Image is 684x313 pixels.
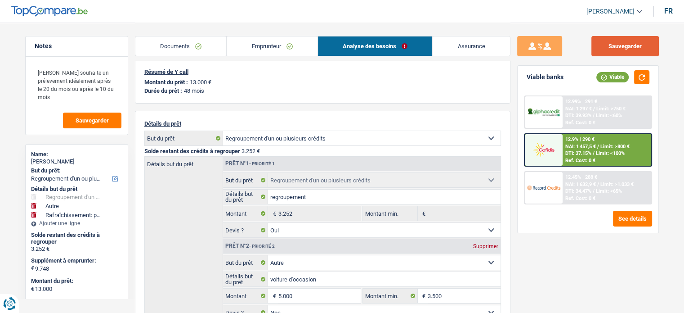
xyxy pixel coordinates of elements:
div: 12.45% | 288 € [565,174,597,180]
label: Montant du prêt: [31,277,121,285]
div: 12.99% | 291 € [565,99,597,104]
span: € [268,289,278,303]
span: / [597,181,599,187]
span: NAI: 1 457,5 € [565,144,596,150]
span: / [593,113,595,118]
div: Solde restant des crédits à regrouper [31,231,122,245]
span: Sauvegarder [76,118,109,123]
a: Analyse des besoins [318,36,433,56]
label: Montant min. [363,289,418,303]
button: See details [613,211,652,227]
span: € [418,289,428,303]
span: Limit: <65% [596,188,622,194]
label: But du prêt [223,173,268,187]
div: fr [664,7,673,15]
label: Montant [223,206,268,221]
label: Détails but du prêt [223,190,268,204]
div: Ref. Cost: 0 € [565,195,595,201]
label: But du prêt: [31,167,121,174]
span: / [597,144,599,150]
a: Documents [135,36,227,56]
div: Ref. Cost: 0 € [565,120,595,126]
img: Cofidis [527,141,560,158]
label: Devis ? [223,223,268,237]
span: / [593,150,595,156]
span: Limit: >1.033 € [600,181,634,187]
label: Détails but du prêt [223,272,268,286]
a: [PERSON_NAME] [579,4,642,19]
span: € [268,206,278,221]
div: Détails but du prêt [31,186,122,193]
p: Durée du prêt : [144,87,182,94]
span: Limit: >800 € [600,144,630,150]
img: TopCompare Logo [11,6,88,17]
div: 3.252 € [31,245,122,253]
label: Montant min. [363,206,418,221]
span: DTI: 34.47% [565,188,591,194]
p: 48 mois [184,87,204,94]
span: Limit: <60% [596,113,622,118]
span: - Priorité 2 [249,244,275,249]
span: € [31,265,34,272]
span: DTI: 37.15% [565,150,591,156]
label: Montant [223,289,268,303]
a: Assurance [433,36,510,56]
span: [PERSON_NAME] [586,8,635,15]
span: Limit: >750 € [596,106,626,112]
label: Supplément à emprunter: [31,257,121,264]
span: / [593,106,595,112]
div: Prêt n°2 [223,243,277,249]
p: Résumé de Y call [144,68,501,75]
div: [PERSON_NAME] [31,158,122,165]
button: Sauvegarder [591,36,659,56]
p: Détails du prêt [144,120,501,127]
span: NAI: 1 297 € [565,106,592,112]
a: Emprunteur [227,36,317,56]
span: Limit: <100% [596,150,625,156]
span: / [593,188,595,194]
div: Viable banks [527,73,563,81]
label: But du prêt [223,255,268,270]
button: Sauvegarder [63,113,121,128]
h5: Notes [35,42,119,50]
div: Ref. Cost: 0 € [565,158,595,163]
span: DTI: 39.93% [565,113,591,118]
div: Prêt n°1 [223,161,277,167]
label: Détails but du prêt [145,157,223,167]
p: 13.000 € [190,79,211,86]
span: 3.252 € [241,148,260,154]
span: € [418,206,428,221]
div: Name: [31,151,122,158]
div: Ajouter une ligne [31,220,122,227]
span: Solde restant des crédits à regrouper [144,148,240,154]
label: But du prêt [145,131,223,145]
p: Montant du prêt : [144,79,188,86]
img: Record Credits [527,179,560,196]
span: NAI: 1 632,9 € [565,181,596,187]
div: Supprimer [471,244,501,249]
img: AlphaCredit [527,107,560,118]
span: € [31,286,34,293]
div: 12.9% | 290 € [565,136,595,142]
label: Durée du prêt: [31,298,121,305]
span: - Priorité 1 [249,161,275,166]
div: Viable [596,72,629,82]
